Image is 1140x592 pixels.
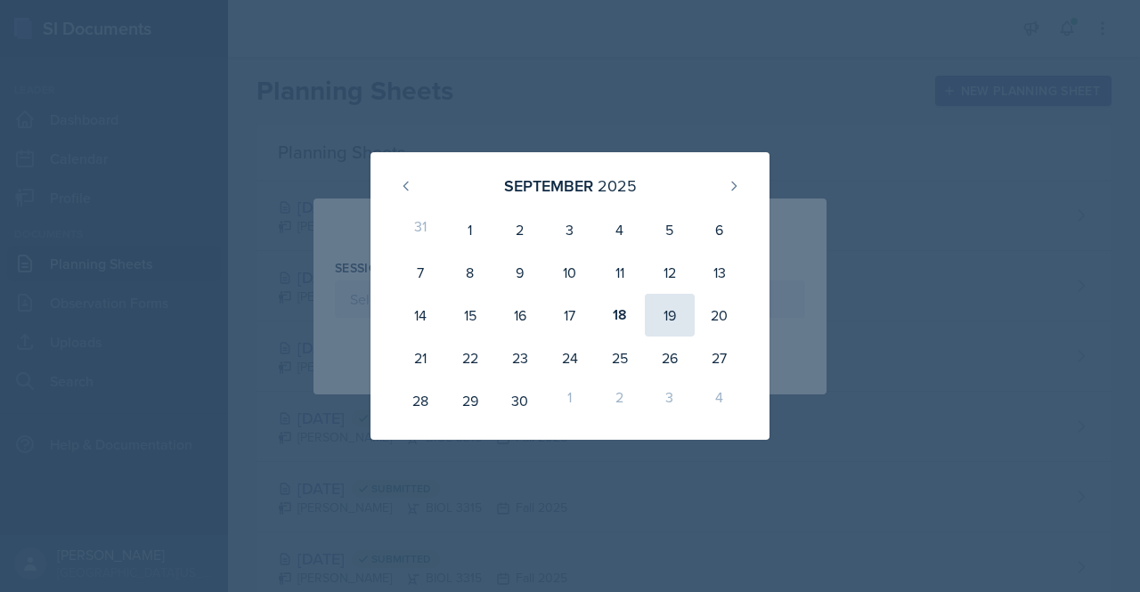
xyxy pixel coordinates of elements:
div: 8 [445,251,495,294]
div: 1 [445,208,495,251]
div: 21 [395,337,445,379]
div: 4 [695,379,745,422]
div: 4 [595,208,645,251]
div: 27 [695,337,745,379]
div: 24 [545,337,595,379]
div: 26 [645,337,695,379]
div: 20 [695,294,745,337]
div: 11 [595,251,645,294]
div: 31 [395,208,445,251]
div: 2025 [598,174,637,198]
div: 14 [395,294,445,337]
div: 5 [645,208,695,251]
div: 25 [595,337,645,379]
div: 2 [595,379,645,422]
div: 29 [445,379,495,422]
div: September [504,174,593,198]
div: 6 [695,208,745,251]
div: 19 [645,294,695,337]
div: 17 [545,294,595,337]
div: 3 [645,379,695,422]
div: 22 [445,337,495,379]
div: 15 [445,294,495,337]
div: 3 [545,208,595,251]
div: 28 [395,379,445,422]
div: 16 [495,294,545,337]
div: 10 [545,251,595,294]
div: 9 [495,251,545,294]
div: 7 [395,251,445,294]
div: 13 [695,251,745,294]
div: 12 [645,251,695,294]
div: 1 [545,379,595,422]
div: 2 [495,208,545,251]
div: 23 [495,337,545,379]
div: 18 [595,294,645,337]
div: 30 [495,379,545,422]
